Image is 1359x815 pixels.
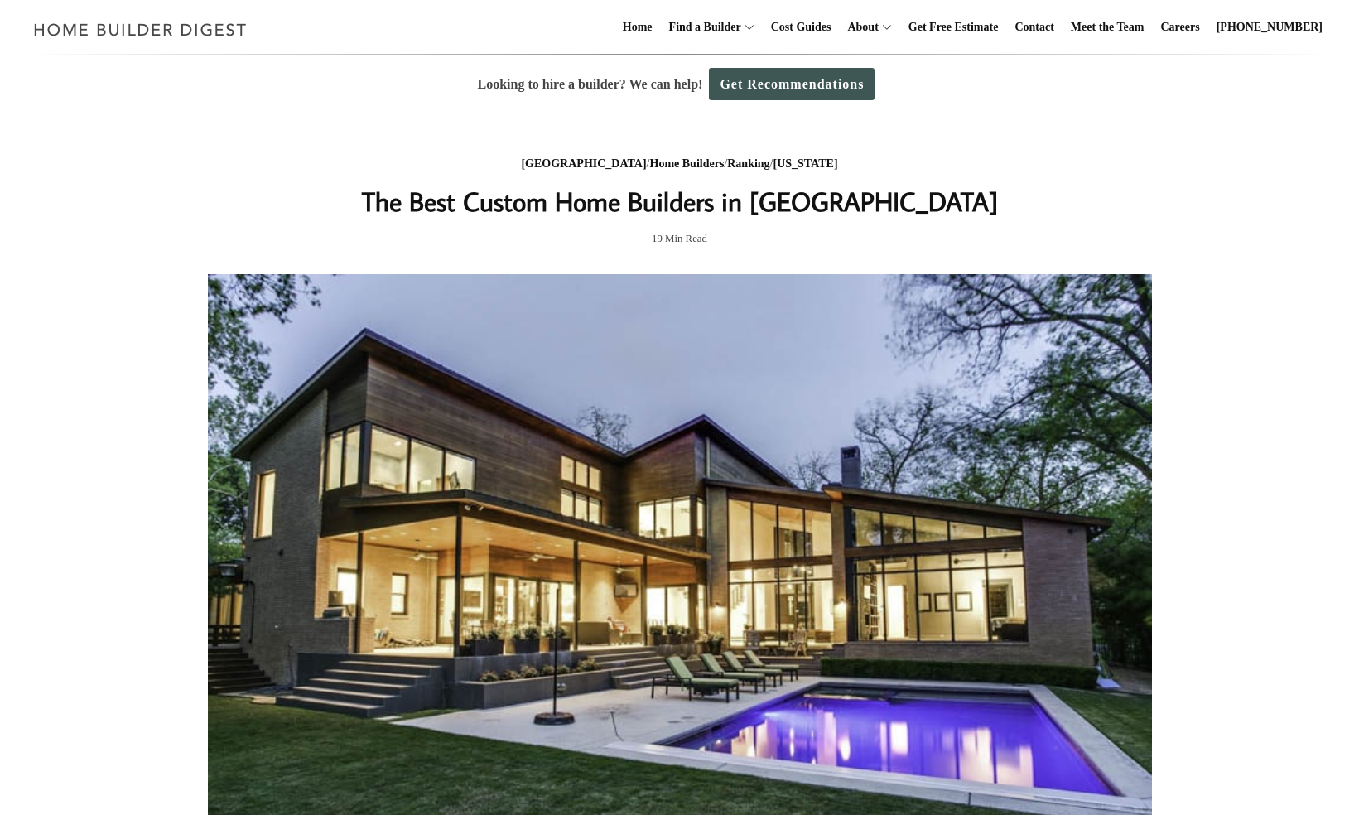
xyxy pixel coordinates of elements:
[773,157,837,170] a: [US_STATE]
[616,1,659,54] a: Home
[709,68,875,100] a: Get Recommendations
[902,1,1005,54] a: Get Free Estimate
[349,181,1010,221] h1: The Best Custom Home Builders in [GEOGRAPHIC_DATA]
[652,229,707,248] span: 19 Min Read
[1064,1,1151,54] a: Meet the Team
[764,1,838,54] a: Cost Guides
[1210,1,1329,54] a: [PHONE_NUMBER]
[349,154,1010,175] div: / / /
[1008,1,1060,54] a: Contact
[727,157,769,170] a: Ranking
[521,157,646,170] a: [GEOGRAPHIC_DATA]
[650,157,725,170] a: Home Builders
[1154,1,1207,54] a: Careers
[841,1,878,54] a: About
[663,1,741,54] a: Find a Builder
[27,13,254,46] img: Home Builder Digest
